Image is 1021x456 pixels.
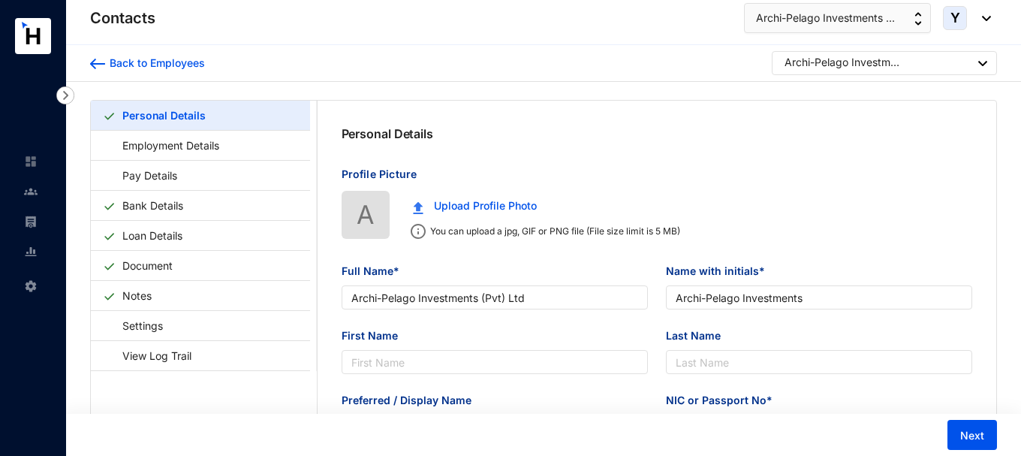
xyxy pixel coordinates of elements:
span: Upload Profile Photo [434,198,537,214]
label: Preferred / Display Name [342,392,482,409]
div: Archi-Pelago Investments (Pvt) Ltd [785,55,905,70]
a: Settings [103,310,168,341]
label: Last Name [666,328,731,344]
img: upload.c0f81fc875f389a06f631e1c6d8834da.svg [413,201,423,214]
a: Pay Details [103,160,182,191]
input: Last Name [666,350,972,374]
li: Home [12,146,48,177]
label: Name with initials* [666,263,776,279]
span: Y [950,11,960,25]
a: Notes [116,280,158,311]
li: Payroll [12,207,48,237]
img: payroll-unselected.b590312f920e76f0c668.svg [24,215,38,228]
label: First Name [342,328,408,344]
img: dropdown-black.8e83cc76930a90b1a4fdb6d089b7bf3a.svg [978,61,987,66]
div: Back to Employees [105,56,205,71]
a: Employment Details [103,130,224,161]
img: info.ad751165ce926853d1d36026adaaebbf.svg [411,224,426,239]
p: You can upload a jpg, GIF or PNG file (File size limit is 5 MB) [426,224,680,239]
button: Next [947,420,997,450]
button: Archi-Pelago Investments ... [744,3,931,33]
img: people-unselected.118708e94b43a90eceab.svg [24,185,38,198]
img: home-unselected.a29eae3204392db15eaf.svg [24,155,38,168]
span: Next [960,428,984,443]
a: Loan Details [116,220,188,251]
a: Document [116,250,179,281]
span: Archi-Pelago Investments ... [756,10,895,26]
li: Contacts [12,177,48,207]
a: Back to Employees [90,56,205,71]
span: A [357,195,374,234]
img: settings-unselected.1febfda315e6e19643a1.svg [24,279,38,293]
img: arrow-backward-blue.96c47016eac47e06211658234db6edf5.svg [90,59,105,69]
a: Bank Details [116,190,189,221]
input: Full Name* [342,285,648,310]
a: View Log Trail [103,340,197,371]
li: Reports [12,237,48,267]
p: Contacts [90,8,155,29]
label: Full Name* [342,263,410,279]
img: report-unselected.e6a6b4230fc7da01f883.svg [24,245,38,258]
p: Personal Details [342,125,433,143]
input: Name with initials* [666,285,972,310]
img: up-down-arrow.74152d26bf9780fbf563ca9c90304185.svg [914,12,922,26]
button: Upload Profile Photo [402,191,548,221]
a: Personal Details [116,100,211,131]
p: Profile Picture [342,167,973,191]
img: nav-icon-right.af6afadce00d159da59955279c43614e.svg [56,86,74,104]
input: First Name [342,350,648,374]
label: NIC or Passport No* [666,392,783,409]
img: dropdown-black.8e83cc76930a90b1a4fdb6d089b7bf3a.svg [974,16,991,21]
